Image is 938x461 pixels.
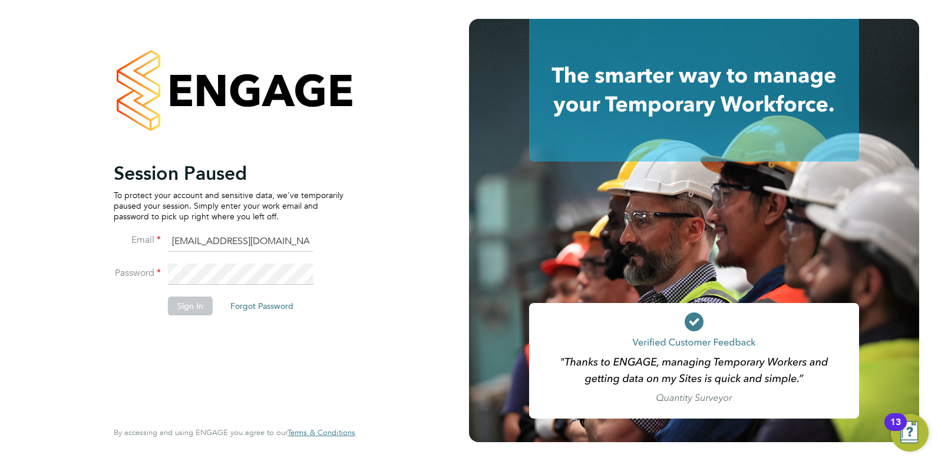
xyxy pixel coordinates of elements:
span: Terms & Conditions [288,427,355,437]
button: Open Resource Center, 13 new notifications [891,414,929,452]
label: Password [114,267,161,279]
button: Forgot Password [221,297,303,315]
a: Terms & Conditions [288,428,355,437]
label: Email [114,234,161,246]
div: 13 [890,422,901,437]
p: To protect your account and sensitive data, we've temporarily paused your session. Simply enter y... [114,190,344,222]
button: Sign In [168,297,213,315]
span: By accessing and using ENGAGE you agree to our [114,427,355,437]
h2: Session Paused [114,162,344,185]
input: Enter your work email... [168,231,313,252]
